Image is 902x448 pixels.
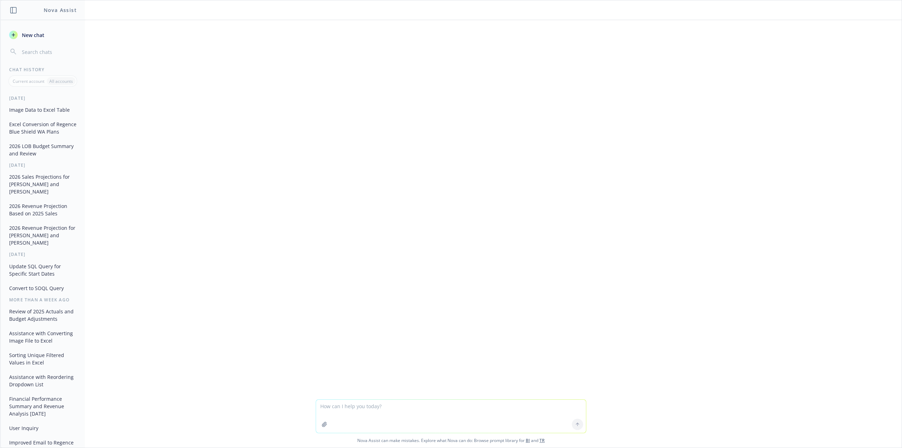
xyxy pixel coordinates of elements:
a: BI [526,437,530,443]
div: [DATE] [1,162,85,168]
button: 2026 LOB Budget Summary and Review [6,140,79,159]
p: All accounts [49,78,73,84]
button: 2026 Sales Projections for [PERSON_NAME] and [PERSON_NAME] [6,171,79,197]
span: New chat [20,31,44,39]
button: Excel Conversion of Regence Blue Shield WA Plans [6,118,79,137]
button: 2026 Revenue Projection Based on 2025 Sales [6,200,79,219]
button: Image Data to Excel Table [6,104,79,116]
button: Financial Performance Summary and Revenue Analysis [DATE] [6,393,79,419]
button: Sorting Unique Filtered Values in Excel [6,349,79,368]
span: Nova Assist can make mistakes. Explore what Nova can do: Browse prompt library for and [3,433,899,448]
button: 2026 Revenue Projection for [PERSON_NAME] and [PERSON_NAME] [6,222,79,248]
input: Search chats [20,47,76,57]
button: Convert to SOQL Query [6,282,79,294]
button: Review of 2025 Actuals and Budget Adjustments [6,306,79,325]
button: Update SQL Query for Specific Start Dates [6,260,79,280]
button: User Inquiry [6,422,79,434]
div: More than a week ago [1,297,85,303]
button: Assistance with Reordering Dropdown List [6,371,79,390]
a: TR [539,437,545,443]
p: Current account [13,78,44,84]
button: New chat [6,29,79,41]
h1: Nova Assist [44,6,77,14]
button: Assistance with Converting Image File to Excel [6,327,79,346]
div: Chat History [1,67,85,73]
div: [DATE] [1,251,85,257]
div: [DATE] [1,95,85,101]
